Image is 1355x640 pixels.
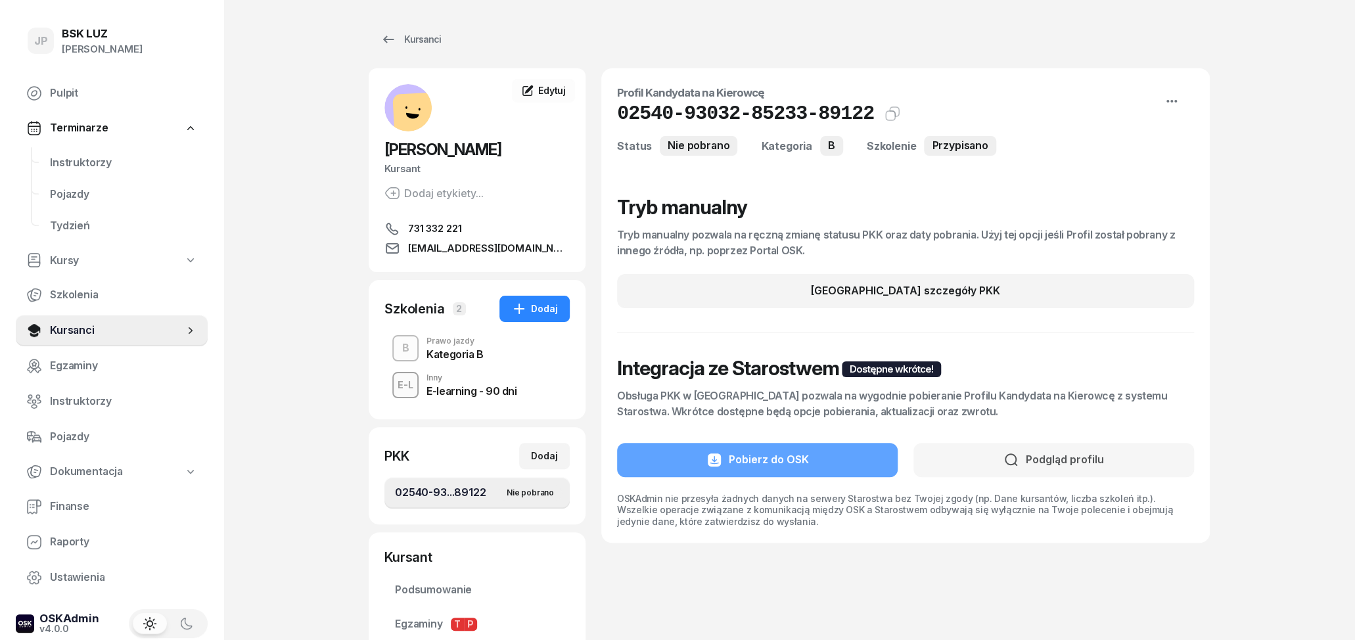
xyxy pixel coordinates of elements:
[50,357,197,375] span: Egzaminy
[16,350,208,382] a: Egzaminy
[451,618,464,631] span: T
[16,246,208,276] a: Kursy
[617,227,1194,258] p: Tryb manualny pozwala na ręczną zmianę statusu PKK oraz daty pobrania. Użyj tej opcji jeśli Profi...
[50,217,197,235] span: Tydzień
[426,349,484,359] div: Kategoria B
[16,78,208,109] a: Pulpit
[512,79,575,103] a: Edytuj
[50,569,197,586] span: Ustawienia
[924,136,996,156] div: Przypisano
[384,608,570,640] a: EgzaminyTP
[531,448,558,464] div: Dodaj
[384,185,484,201] button: Dodaj etykiety...
[384,160,570,177] div: Kursant
[426,337,484,345] div: Prawo jazdy
[867,138,917,154] div: Szkolenie
[820,136,843,156] div: B
[660,136,737,156] div: Nie pobrano
[16,386,208,417] a: Instruktorzy
[39,147,208,179] a: Instruktorzy
[380,32,441,47] div: Kursanci
[50,154,197,171] span: Instruktorzy
[617,493,1194,527] p: OSKAdmin nie przesyła żadnych danych na serwery Starostwa bez Twojej zgody (np. Dane kursantów, l...
[50,252,79,269] span: Kursy
[617,356,1194,380] h1: Integracja ze Starostwem
[50,393,197,410] span: Instruktorzy
[16,457,208,487] a: Dokumentacja
[39,624,99,633] div: v4.0.0
[50,322,184,339] span: Kursanci
[16,562,208,593] a: Ustawienia
[617,274,1194,308] button: [GEOGRAPHIC_DATA] szczegóły PKK
[50,120,108,137] span: Terminarze
[384,447,409,465] div: PKK
[384,477,570,509] a: 02540-93...89122Nie pobrano
[50,286,197,304] span: Szkolenia
[16,526,208,558] a: Raporty
[62,28,143,39] div: BSK LUZ
[384,367,570,403] button: E-LInnyE-learning - 90 dni
[519,443,570,469] button: Dodaj
[384,140,501,159] span: [PERSON_NAME]
[62,41,143,58] div: [PERSON_NAME]
[617,102,874,126] h1: 02540-93032-85233-89122
[538,85,566,96] span: Edytuj
[16,491,208,522] a: Finanse
[369,26,453,53] a: Kursanci
[39,613,99,624] div: OSKAdmin
[464,618,477,631] span: P
[50,534,197,551] span: Raporty
[50,85,197,102] span: Pulpit
[453,302,466,315] span: 2
[16,614,34,633] img: logo-xs-dark@2x.png
[16,279,208,311] a: Szkolenia
[392,372,419,398] button: E-L
[426,374,517,382] div: Inny
[617,195,1194,219] h1: Tryb manualny
[617,388,1194,419] p: Obsługa PKK w [GEOGRAPHIC_DATA] pozwala na wygodnie pobieranie Profilu Kandydata na Kierowcę z sy...
[39,179,208,210] a: Pojazdy
[408,221,461,237] span: 731 332 221
[16,113,208,143] a: Terminarze
[384,574,570,606] a: Podsumowanie
[392,335,419,361] button: B
[50,428,197,446] span: Pojazdy
[811,283,1000,300] div: [GEOGRAPHIC_DATA] szczegóły PKK
[50,498,197,515] span: Finanse
[50,186,197,203] span: Pojazdy
[50,463,123,480] span: Dokumentacja
[16,315,208,346] a: Kursanci
[384,221,570,237] a: 731 332 221
[499,296,570,322] button: Dodaj
[384,330,570,367] button: BPrawo jazdyKategoria B
[842,361,941,377] div: Dostępne wkrótce!
[499,485,562,501] div: Nie pobrano
[761,138,812,154] div: Kategoria
[16,421,208,453] a: Pojazdy
[408,240,570,256] span: [EMAIL_ADDRESS][DOMAIN_NAME]
[384,240,570,256] a: [EMAIL_ADDRESS][DOMAIN_NAME]
[395,582,559,599] span: Podsumowanie
[617,138,652,154] div: Status
[384,548,570,566] div: Kursant
[34,35,48,47] span: JP
[617,84,1194,102] h4: Profil Kandydata na Kierowcę
[392,377,419,393] div: E-L
[397,337,415,359] div: B
[511,301,558,317] div: Dodaj
[395,616,559,633] span: Egzaminy
[426,386,517,396] div: E-learning - 90 dni
[39,210,208,242] a: Tydzień
[395,484,559,501] span: 02540-93...89122
[384,300,445,318] div: Szkolenia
